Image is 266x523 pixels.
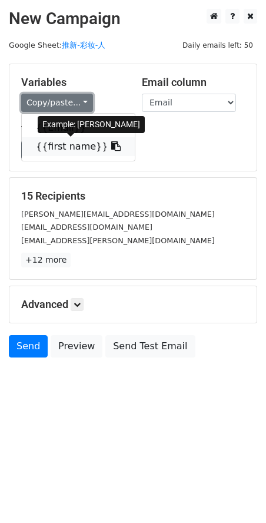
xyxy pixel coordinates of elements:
h5: Variables [21,76,124,89]
small: [EMAIL_ADDRESS][PERSON_NAME][DOMAIN_NAME] [21,236,215,245]
a: Copy/paste... [21,94,93,112]
small: [PERSON_NAME][EMAIL_ADDRESS][DOMAIN_NAME] [21,210,215,219]
span: Daily emails left: 50 [178,39,257,52]
a: Send [9,335,48,358]
h5: 15 Recipients [21,190,245,203]
a: {{first name}} [22,137,135,156]
a: Send Test Email [105,335,195,358]
a: Daily emails left: 50 [178,41,257,49]
h5: Advanced [21,298,245,311]
a: 推新-彩妆-人 [62,41,105,49]
div: Example: [PERSON_NAME] [38,116,145,133]
a: +12 more [21,253,71,267]
a: Preview [51,335,102,358]
h5: Email column [142,76,245,89]
a: {{Email}} [22,118,135,137]
small: [EMAIL_ADDRESS][DOMAIN_NAME] [21,223,152,231]
h2: New Campaign [9,9,257,29]
small: Google Sheet: [9,41,105,49]
iframe: Chat Widget [207,466,266,523]
div: 聊天小组件 [207,466,266,523]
